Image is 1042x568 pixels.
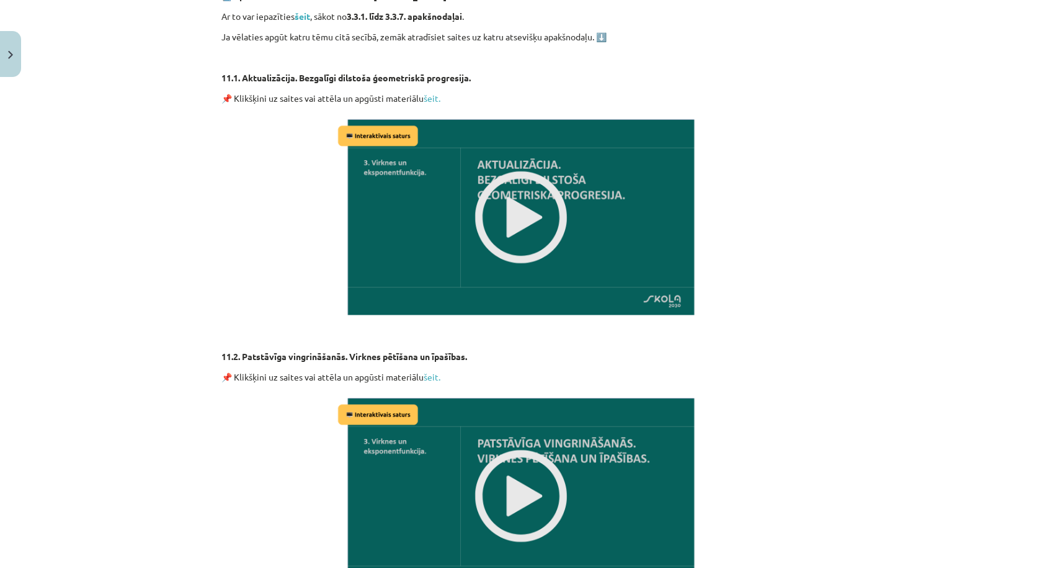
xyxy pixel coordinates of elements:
[221,30,821,43] p: Ja vēlaties apgūt katru tēmu citā secībā, zemāk atradīsiet saites uz katru atsevišķu apakšnodaļu. ⬇️
[221,92,821,105] p: 📌 Klikšķini uz saites vai attēla un apgūsti materiālu
[424,371,440,382] a: šeit.
[424,92,440,104] a: šeit.
[347,11,462,22] strong: 3.3.1. līdz 3.3.7. apakšnodaļai
[221,72,471,83] strong: 11.1. Aktualizācija. Bezgalīgi dilstoša ģeometriskā progresija.
[221,10,821,23] p: Ar to var iepazīties , sākot no .
[221,371,821,384] p: 📌 Klikšķini uz saites vai attēla un apgūsti materiālu
[8,51,13,59] img: icon-close-lesson-0947bae3869378f0d4975bcd49f059093ad1ed9edebbc8119c70593378902aed.svg
[295,11,310,22] a: šeit
[221,351,467,362] strong: 11.2. Patstāvīga vingrināšanās. Virknes pētīšana un īpašības.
